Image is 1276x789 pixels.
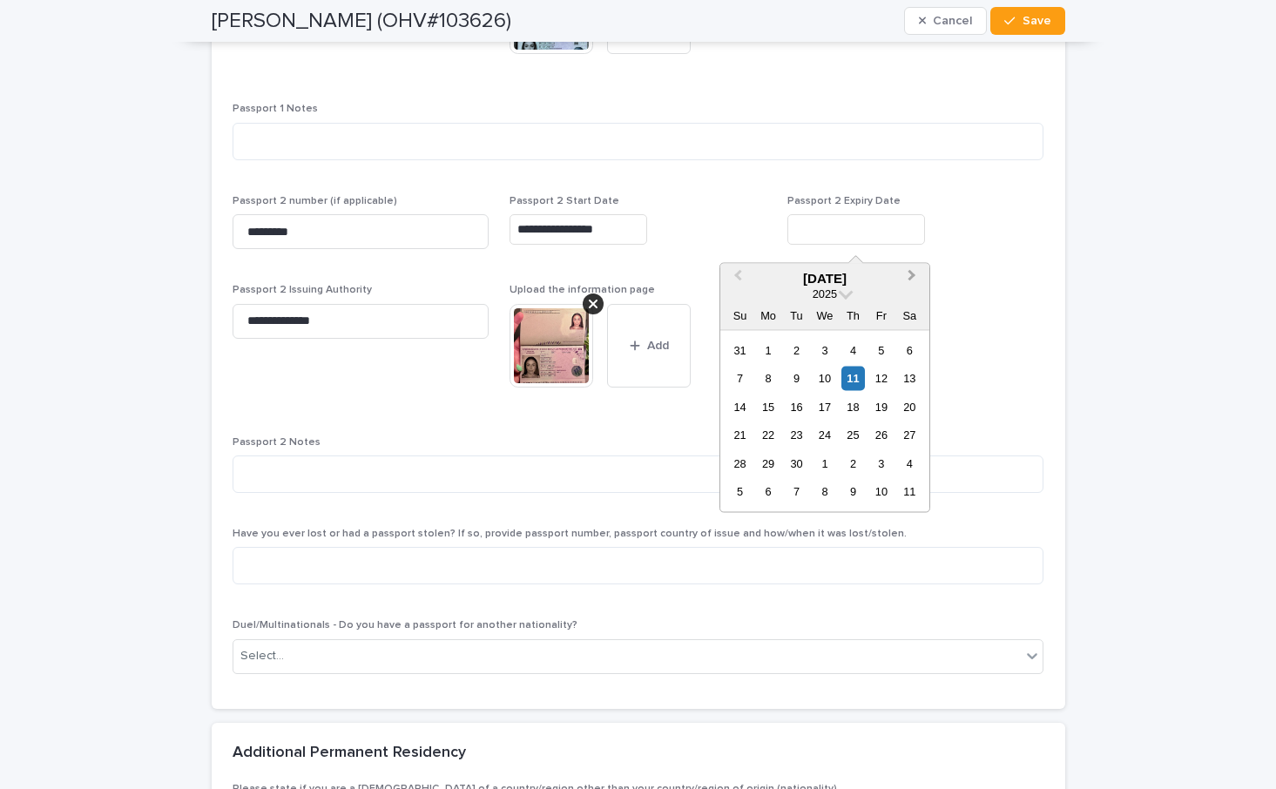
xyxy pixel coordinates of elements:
[756,394,780,418] div: Choose Monday, September 15th, 2025
[510,285,655,295] span: Upload the information page
[233,285,372,295] span: Passport 2 Issuing Authority
[510,196,619,206] span: Passport 2 Start Date
[841,304,865,327] div: Th
[728,451,752,475] div: Choose Sunday, September 28th, 2025
[787,196,901,206] span: Passport 2 Expiry Date
[728,423,752,447] div: Choose Sunday, September 21st, 2025
[720,271,929,287] div: [DATE]
[898,367,922,390] div: Choose Saturday, September 13th, 2025
[813,394,836,418] div: Choose Wednesday, September 17th, 2025
[785,304,808,327] div: Tu
[233,196,397,206] span: Passport 2 number (if applicable)
[233,437,321,448] span: Passport 2 Notes
[813,480,836,503] div: Choose Wednesday, October 8th, 2025
[869,480,893,503] div: Choose Friday, October 10th, 2025
[756,423,780,447] div: Choose Monday, September 22nd, 2025
[813,367,836,390] div: Choose Wednesday, September 10th, 2025
[785,367,808,390] div: Choose Tuesday, September 9th, 2025
[785,394,808,418] div: Choose Tuesday, September 16th, 2025
[904,7,988,35] button: Cancel
[728,367,752,390] div: Choose Sunday, September 7th, 2025
[756,480,780,503] div: Choose Monday, October 6th, 2025
[898,394,922,418] div: Choose Saturday, September 20th, 2025
[756,304,780,327] div: Mo
[647,340,669,352] span: Add
[728,304,752,327] div: Su
[756,338,780,361] div: Choose Monday, September 1st, 2025
[898,338,922,361] div: Choose Saturday, September 6th, 2025
[869,338,893,361] div: Choose Friday, September 5th, 2025
[869,304,893,327] div: Fr
[813,451,836,475] div: Choose Wednesday, October 1st, 2025
[756,367,780,390] div: Choose Monday, September 8th, 2025
[813,304,836,327] div: We
[813,338,836,361] div: Choose Wednesday, September 3rd, 2025
[933,15,972,27] span: Cancel
[785,338,808,361] div: Choose Tuesday, September 2nd, 2025
[869,367,893,390] div: Choose Friday, September 12th, 2025
[841,423,865,447] div: Choose Thursday, September 25th, 2025
[607,304,691,388] button: Add
[841,480,865,503] div: Choose Thursday, October 9th, 2025
[728,480,752,503] div: Choose Sunday, October 5th, 2025
[726,336,923,506] div: month 2025-09
[233,529,907,539] span: Have you ever lost or had a passport stolen? If so, provide passport number, passport country of ...
[240,647,284,665] div: Select...
[898,451,922,475] div: Choose Saturday, October 4th, 2025
[212,9,511,34] h2: [PERSON_NAME] (OHV#103626)
[233,744,466,763] h2: Additional Permanent Residency
[233,620,577,631] span: Duel/Multinationals - Do you have a passport for another nationality?
[841,451,865,475] div: Choose Thursday, October 2nd, 2025
[233,104,318,114] span: Passport 1 Notes
[990,7,1064,35] button: Save
[813,287,837,300] span: 2025
[728,394,752,418] div: Choose Sunday, September 14th, 2025
[1023,15,1051,27] span: Save
[869,394,893,418] div: Choose Friday, September 19th, 2025
[728,338,752,361] div: Choose Sunday, August 31st, 2025
[841,367,865,390] div: Choose Thursday, September 11th, 2025
[785,451,808,475] div: Choose Tuesday, September 30th, 2025
[900,266,928,293] button: Next Month
[813,423,836,447] div: Choose Wednesday, September 24th, 2025
[898,304,922,327] div: Sa
[841,394,865,418] div: Choose Thursday, September 18th, 2025
[898,423,922,447] div: Choose Saturday, September 27th, 2025
[869,451,893,475] div: Choose Friday, October 3rd, 2025
[898,480,922,503] div: Choose Saturday, October 11th, 2025
[756,451,780,475] div: Choose Monday, September 29th, 2025
[785,423,808,447] div: Choose Tuesday, September 23rd, 2025
[869,423,893,447] div: Choose Friday, September 26th, 2025
[785,480,808,503] div: Choose Tuesday, October 7th, 2025
[722,266,750,293] button: Previous Month
[841,338,865,361] div: Choose Thursday, September 4th, 2025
